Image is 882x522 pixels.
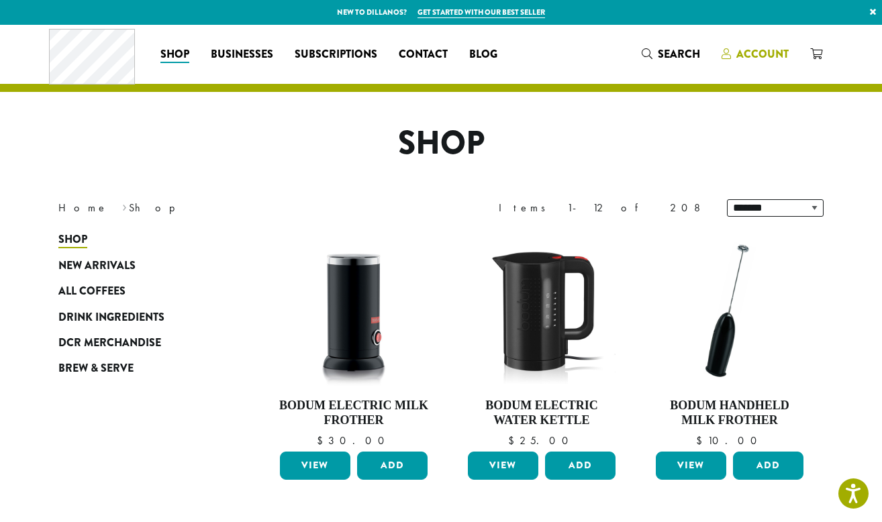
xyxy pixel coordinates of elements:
[277,399,431,427] h4: Bodum Electric Milk Frother
[696,433,763,448] bdi: 10.00
[58,304,219,329] a: Drink Ingredients
[58,356,219,381] a: Brew & Serve
[317,433,328,448] span: $
[58,201,108,215] a: Home
[652,233,807,446] a: Bodum Handheld Milk Frother $10.00
[652,399,807,427] h4: Bodum Handheld Milk Frother
[58,231,87,248] span: Shop
[277,233,431,388] img: DP3954.01-002.png
[58,335,161,352] span: DCR Merchandise
[295,46,377,63] span: Subscriptions
[658,46,700,62] span: Search
[696,433,707,448] span: $
[736,46,789,62] span: Account
[508,433,575,448] bdi: 25.00
[399,46,448,63] span: Contact
[122,195,127,216] span: ›
[656,452,726,480] a: View
[631,43,711,65] a: Search
[280,452,350,480] a: View
[58,360,134,377] span: Brew & Serve
[499,200,707,216] div: Items 1-12 of 208
[58,309,164,326] span: Drink Ingredients
[464,233,619,446] a: Bodum Electric Water Kettle $25.00
[58,258,136,274] span: New Arrivals
[58,200,421,216] nav: Breadcrumb
[58,278,219,304] a: All Coffees
[733,452,803,480] button: Add
[317,433,391,448] bdi: 30.00
[48,124,834,163] h1: Shop
[58,253,219,278] a: New Arrivals
[160,46,189,63] span: Shop
[468,452,538,480] a: View
[418,7,545,18] a: Get started with our best seller
[508,433,520,448] span: $
[464,399,619,427] h4: Bodum Electric Water Kettle
[58,330,219,356] a: DCR Merchandise
[277,233,431,446] a: Bodum Electric Milk Frother $30.00
[58,227,219,252] a: Shop
[469,46,497,63] span: Blog
[357,452,428,480] button: Add
[545,452,616,480] button: Add
[464,233,619,388] img: DP3955.01.png
[652,233,807,388] img: DP3927.01-002.png
[211,46,273,63] span: Businesses
[58,283,126,300] span: All Coffees
[150,44,200,65] a: Shop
